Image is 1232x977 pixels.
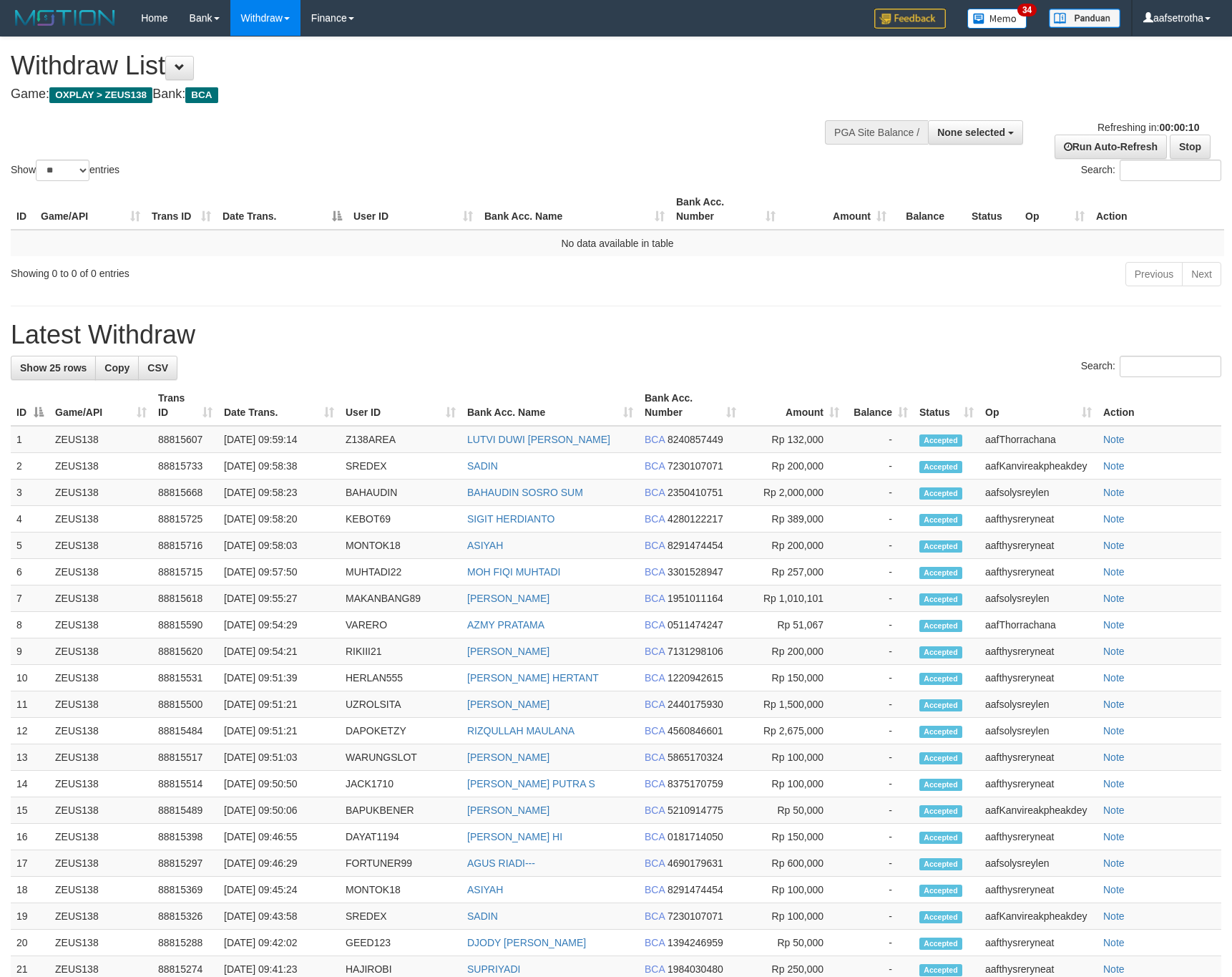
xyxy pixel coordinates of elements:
span: BCA [645,434,665,445]
span: BCA [645,884,665,895]
a: [PERSON_NAME] [467,646,549,657]
span: Copy 5210914775 to clipboard [668,805,723,816]
td: Rp 389,000 [742,506,845,533]
a: ASIYAH [467,884,503,895]
span: Copy 2440175930 to clipboard [668,699,723,710]
td: 88815514 [152,771,218,797]
td: MUHTADI22 [340,559,461,585]
th: Status: activate to sort column ascending [914,385,979,426]
td: 88815500 [152,691,218,718]
a: Note [1103,805,1125,816]
a: SUPRIYADI [467,963,520,975]
td: 88815297 [152,850,218,877]
a: Note [1103,434,1125,445]
td: aafthysreryneat [979,744,1097,771]
td: Rp 51,067 [742,612,845,638]
a: Note [1103,672,1125,684]
span: Accepted [919,567,962,579]
th: Bank Acc. Name: activate to sort column ascending [479,189,670,230]
td: - [845,453,914,480]
span: None selected [937,127,1005,138]
span: Copy 0181714050 to clipboard [668,831,723,842]
span: Accepted [919,699,962,711]
span: BCA [645,540,665,551]
td: ZEUS138 [49,533,152,559]
td: aafKanvireakpheakdey [979,453,1097,480]
td: SREDEX [340,453,461,480]
th: Date Trans.: activate to sort column ascending [218,385,340,426]
td: 88815517 [152,744,218,771]
td: 10 [11,665,49,691]
td: Rp 1,010,101 [742,585,845,612]
td: [DATE] 09:46:55 [218,824,340,850]
a: Note [1103,699,1125,710]
td: [DATE] 09:58:03 [218,533,340,559]
span: BCA [645,593,665,604]
a: Note [1103,857,1125,869]
a: [PERSON_NAME] [467,699,549,710]
a: Note [1103,460,1125,472]
td: - [845,771,914,797]
td: Rp 200,000 [742,638,845,665]
td: 17 [11,850,49,877]
td: VARERO [340,612,461,638]
td: - [845,877,914,903]
input: Search: [1120,160,1221,181]
td: aafsolysreylen [979,691,1097,718]
span: Accepted [919,673,962,685]
td: UZROLSITA [340,691,461,718]
td: aafthysreryneat [979,506,1097,533]
td: - [845,559,914,585]
td: [DATE] 09:57:50 [218,559,340,585]
a: DJODY [PERSON_NAME] [467,937,586,948]
span: Copy 8375170759 to clipboard [668,778,723,789]
td: WARUNGSLOT [340,744,461,771]
span: Copy 8291474454 to clipboard [668,540,723,551]
td: MAKANBANG89 [340,585,461,612]
td: 88815398 [152,824,218,850]
div: PGA Site Balance / [825,120,928,145]
span: Copy [104,362,129,374]
td: ZEUS138 [49,850,152,877]
td: Z138AREA [340,426,461,453]
a: Note [1103,778,1125,789]
a: BAHAUDIN SOSRO SUM [467,487,583,498]
td: Rp 100,000 [742,744,845,771]
td: aafthysreryneat [979,665,1097,691]
span: Copy 5865170324 to clipboard [668,752,723,763]
span: Copy 4690179631 to clipboard [668,857,723,869]
td: - [845,506,914,533]
span: Refreshing in: [1097,122,1199,133]
td: - [845,585,914,612]
a: [PERSON_NAME] [467,593,549,604]
th: Op: activate to sort column ascending [979,385,1097,426]
span: Accepted [919,779,962,791]
td: No data available in table [11,230,1224,256]
td: [DATE] 09:55:27 [218,585,340,612]
h1: Withdraw List [11,52,807,80]
h1: Latest Withdraw [11,321,1221,349]
img: Feedback.jpg [874,9,946,29]
td: KEBOT69 [340,506,461,533]
label: Search: [1081,160,1221,181]
td: Rp 50,000 [742,797,845,824]
span: Accepted [919,434,962,447]
td: [DATE] 09:51:03 [218,744,340,771]
th: Bank Acc. Number: activate to sort column ascending [670,189,781,230]
td: 88815590 [152,612,218,638]
td: aafsolysreylen [979,585,1097,612]
td: [DATE] 09:51:21 [218,691,340,718]
a: [PERSON_NAME] [467,752,549,763]
strong: 00:00:10 [1159,122,1199,133]
td: ZEUS138 [49,665,152,691]
td: MONTOK18 [340,877,461,903]
h4: Game: Bank: [11,87,807,102]
td: Rp 200,000 [742,533,845,559]
td: [DATE] 09:58:38 [218,453,340,480]
span: Copy 8291474454 to clipboard [668,884,723,895]
span: BCA [645,566,665,578]
td: - [845,533,914,559]
td: - [845,744,914,771]
th: Date Trans.: activate to sort column descending [217,189,348,230]
td: MONTOK18 [340,533,461,559]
